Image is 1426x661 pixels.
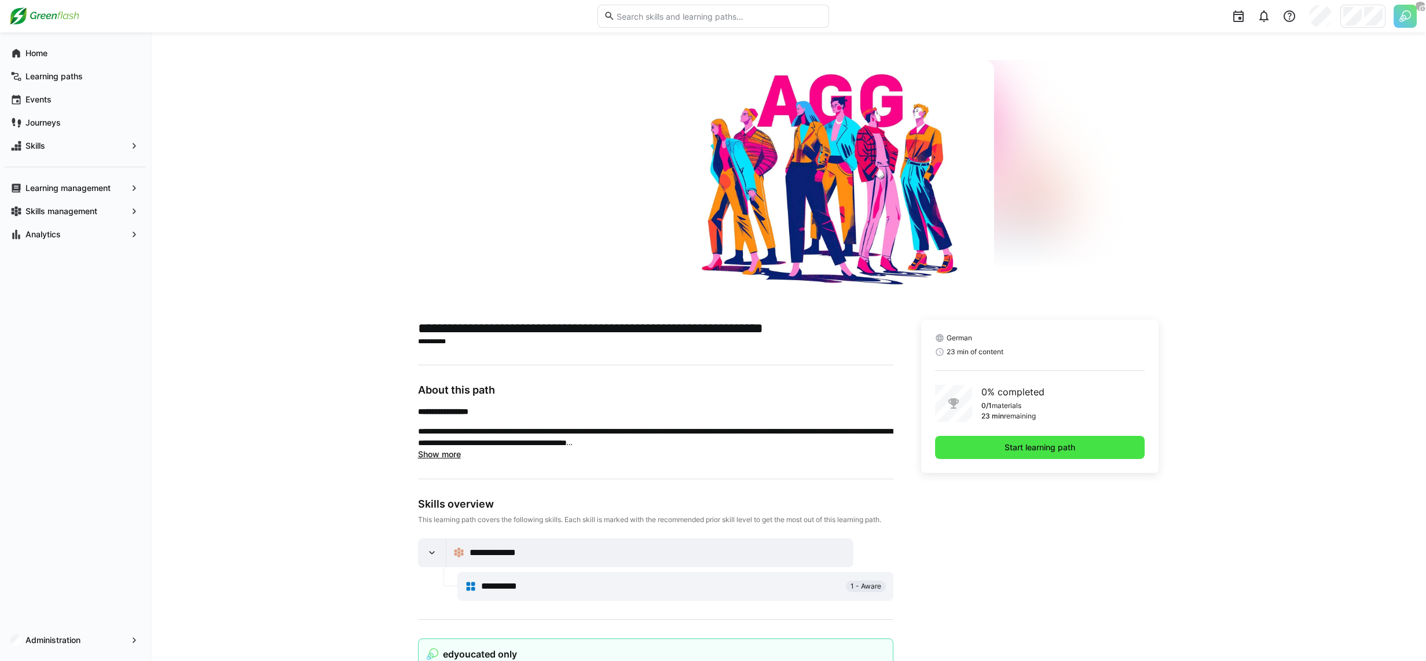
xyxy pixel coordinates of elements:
div: This learning path covers the following skills. Each skill is marked with the recommended prior s... [418,515,893,524]
div: edyoucated only [443,648,517,660]
span: 23 min of content [947,347,1003,357]
p: remaining [1004,412,1036,421]
div: Skills overview [418,498,893,511]
span: Start learning path [1003,442,1077,453]
p: materials [992,401,1021,410]
span: 1 - Aware [851,582,881,591]
p: 0/1 [981,401,992,410]
img: edyoucated-logo-symbol.svg [427,648,438,660]
input: Search skills and learning paths… [615,11,822,21]
p: 0% completed [981,385,1044,399]
span: German [947,333,972,343]
button: Start learning path [935,436,1145,459]
span: Show more [418,449,461,459]
h3: About this path [418,384,893,396]
p: 23 min [981,412,1004,421]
